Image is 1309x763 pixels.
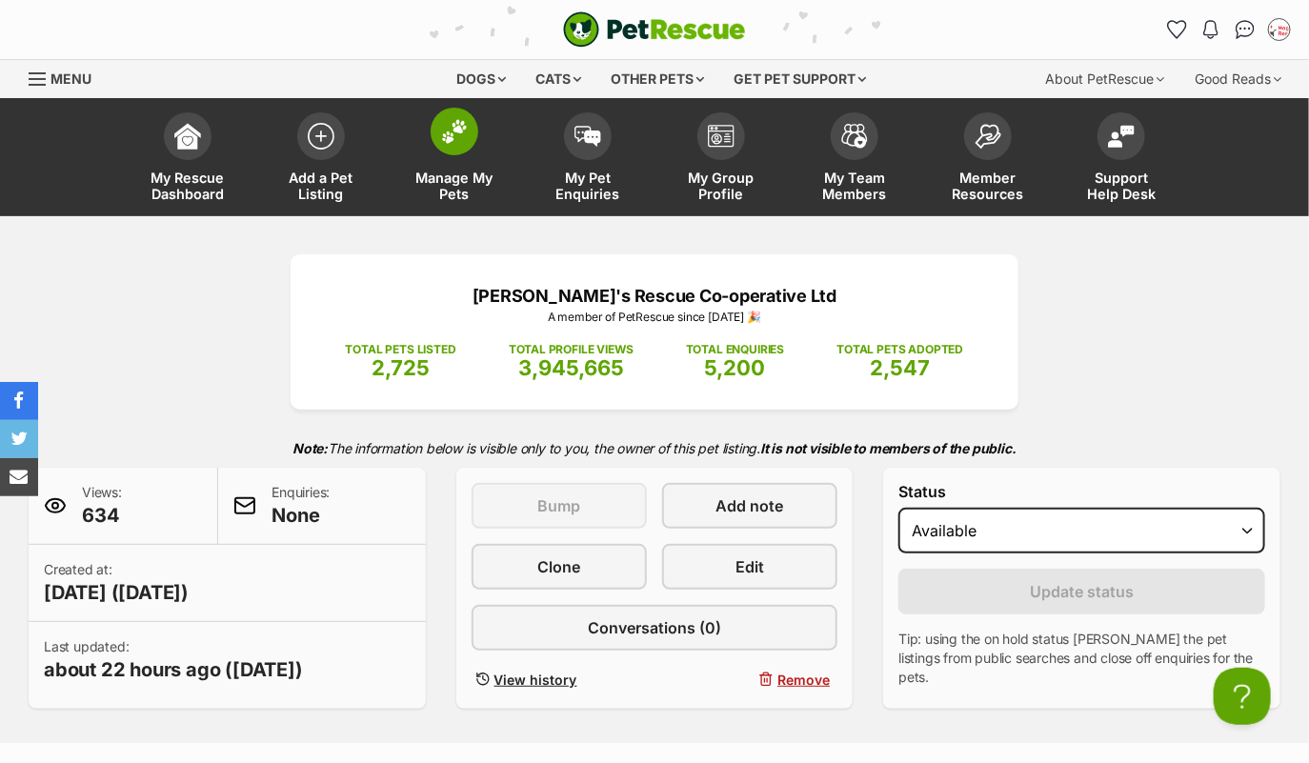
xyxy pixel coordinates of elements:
[494,670,577,690] span: View history
[898,569,1265,614] button: Update status
[1270,20,1289,39] img: Laura Chao profile pic
[760,440,1017,456] strong: It is not visible to members of the public.
[254,103,388,216] a: Add a Pet Listing
[545,170,631,202] span: My Pet Enquiries
[662,544,837,590] a: Edit
[388,103,521,216] a: Manage My Pets
[44,656,303,683] span: about 22 hours ago ([DATE])
[1214,668,1271,725] iframe: Help Scout Beacon - Open
[588,616,721,639] span: Conversations (0)
[898,630,1265,687] p: Tip: using the on hold status [PERSON_NAME] the pet listings from public searches and close off e...
[145,170,231,202] span: My Rescue Dashboard
[716,494,784,517] span: Add note
[412,170,497,202] span: Manage My Pets
[870,355,930,380] span: 2,547
[308,123,334,150] img: add-pet-listing-icon-0afa8454b4691262ce3f59096e99ab1cd57d4a30225e0717b998d2c9b9846f56.svg
[518,355,624,380] span: 3,945,665
[1181,60,1295,98] div: Good Reads
[174,123,201,150] img: dashboard-icon-eb2f2d2d3e046f16d808141f083e7271f6b2e854fb5c12c21221c1fb7104beca.svg
[898,483,1265,500] label: Status
[975,124,1001,150] img: member-resources-icon-8e73f808a243e03378d46382f2149f9095a855e16c252ad45f914b54edf8863c.svg
[44,560,189,606] p: Created at:
[836,341,963,358] p: TOTAL PETS ADOPTED
[278,170,364,202] span: Add a Pet Listing
[1032,60,1178,98] div: About PetRescue
[598,60,718,98] div: Other pets
[29,60,105,94] a: Menu
[537,555,580,578] span: Clone
[121,103,254,216] a: My Rescue Dashboard
[708,125,735,148] img: group-profile-icon-3fa3cf56718a62981997c0bc7e787c4b2cf8bcc04b72c1350f741eb67cf2f40e.svg
[523,60,595,98] div: Cats
[319,283,990,309] p: [PERSON_NAME]'s Rescue Co-operative Ltd
[563,11,746,48] a: PetRescue
[50,70,91,87] span: Menu
[319,309,990,326] p: A member of PetRescue since [DATE] 🎉
[82,502,122,529] span: 634
[521,103,654,216] a: My Pet Enquiries
[29,429,1280,468] p: The information below is visible only to you, the owner of this pet listing.
[812,170,897,202] span: My Team Members
[272,483,330,529] p: Enquiries:
[472,605,838,651] a: Conversations (0)
[841,124,868,149] img: team-members-icon-5396bd8760b3fe7c0b43da4ab00e1e3bb1a5d9ba89233759b79545d2d3fc5d0d.svg
[705,355,766,380] span: 5,200
[721,60,880,98] div: Get pet support
[537,494,580,517] span: Bump
[44,637,303,683] p: Last updated:
[1078,170,1164,202] span: Support Help Desk
[574,126,601,147] img: pet-enquiries-icon-7e3ad2cf08bfb03b45e93fb7055b45f3efa6380592205ae92323e6603595dc1f.svg
[1161,14,1295,45] ul: Account quick links
[662,666,837,693] button: Remove
[441,119,468,144] img: manage-my-pets-icon-02211641906a0b7f246fdf0571729dbe1e7629f14944591b6c1af311fb30b64b.svg
[472,483,647,529] button: Bump
[1264,14,1295,45] button: My account
[735,555,764,578] span: Edit
[372,355,430,380] span: 2,725
[777,670,830,690] span: Remove
[1108,125,1135,148] img: help-desk-icon-fdf02630f3aa405de69fd3d07c3f3aa587a6932b1a1747fa1d2bba05be0121f9.svg
[662,483,837,529] a: Add note
[472,544,647,590] a: Clone
[1236,20,1256,39] img: chat-41dd97257d64d25036548639549fe6c8038ab92f7586957e7f3b1b290dea8141.svg
[788,103,921,216] a: My Team Members
[292,440,328,456] strong: Note:
[1230,14,1260,45] a: Conversations
[444,60,520,98] div: Dogs
[82,483,122,529] p: Views:
[686,341,784,358] p: TOTAL ENQUIRIES
[945,170,1031,202] span: Member Resources
[678,170,764,202] span: My Group Profile
[509,341,634,358] p: TOTAL PROFILE VIEWS
[563,11,746,48] img: logo-cat-932fe2b9b8326f06289b0f2fb663e598f794de774fb13d1741a6617ecf9a85b4.svg
[1055,103,1188,216] a: Support Help Desk
[1030,580,1134,603] span: Update status
[1196,14,1226,45] button: Notifications
[1161,14,1192,45] a: Favourites
[472,666,647,693] a: View history
[921,103,1055,216] a: Member Resources
[1203,20,1218,39] img: notifications-46538b983faf8c2785f20acdc204bb7945ddae34d4c08c2a6579f10ce5e182be.svg
[346,341,456,358] p: TOTAL PETS LISTED
[44,579,189,606] span: [DATE] ([DATE])
[654,103,788,216] a: My Group Profile
[272,502,330,529] span: None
